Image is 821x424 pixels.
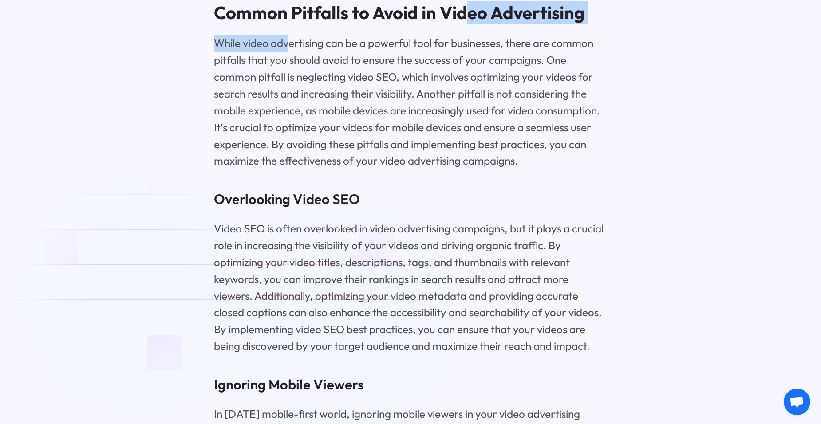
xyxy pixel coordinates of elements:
[784,389,810,415] a: Open chat
[214,35,607,170] p: While video advertising can be a powerful tool for businesses, there are common pitfalls that you...
[214,2,607,23] h2: Common Pitfalls to Avoid in Video Advertising
[214,189,607,208] h3: Overlooking Video SEO
[214,220,607,355] p: Video SEO is often overlooked in video advertising campaigns, but it plays a crucial role in incr...
[214,375,607,394] h3: Ignoring Mobile Viewers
